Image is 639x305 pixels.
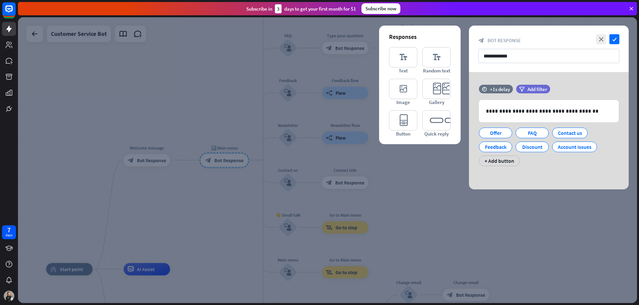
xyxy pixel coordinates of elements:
[488,37,521,44] span: Bot Response
[6,233,12,238] div: days
[2,225,16,239] a: 7 days
[479,155,520,166] div: + Add button
[521,128,543,138] div: FAQ
[361,3,400,14] div: Subscribe now
[609,34,619,44] i: check
[528,86,547,92] span: Add filter
[596,34,606,44] i: close
[246,4,356,13] div: Subscribe in days to get your first month for $1
[558,142,591,152] div: Account issues
[521,142,543,152] div: Discount
[490,86,510,92] div: +1s delay
[482,87,487,91] i: time
[7,227,11,233] div: 7
[519,87,525,92] i: filter
[485,128,507,138] div: Offer
[558,128,582,138] div: Contact us
[478,38,484,44] i: block_bot_response
[5,3,25,23] button: Open LiveChat chat widget
[275,4,282,13] div: 3
[485,142,507,152] div: Feedback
